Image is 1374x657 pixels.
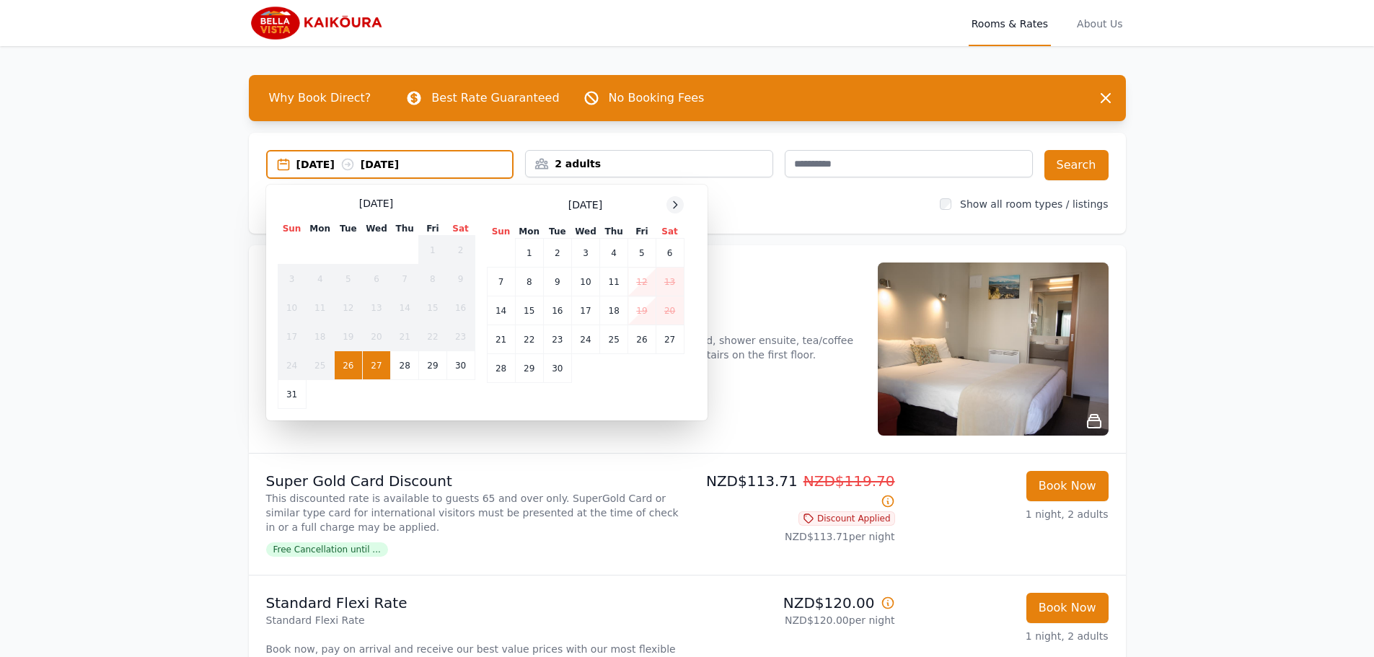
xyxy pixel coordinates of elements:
[362,294,390,322] td: 13
[693,471,895,511] p: NZD$113.71
[278,322,306,351] td: 17
[334,294,362,322] td: 12
[568,198,602,212] span: [DATE]
[907,629,1109,643] p: 1 night, 2 adults
[391,222,419,236] th: Thu
[571,268,599,296] td: 10
[656,296,684,325] td: 20
[266,593,682,613] p: Standard Flexi Rate
[266,471,682,491] p: Super Gold Card Discount
[1026,593,1109,623] button: Book Now
[257,84,383,113] span: Why Book Direct?
[487,354,515,383] td: 28
[334,322,362,351] td: 19
[278,351,306,380] td: 24
[391,351,419,380] td: 28
[391,322,419,351] td: 21
[419,236,446,265] td: 1
[278,380,306,409] td: 31
[693,613,895,627] p: NZD$120.00 per night
[656,225,684,239] th: Sat
[600,296,628,325] td: 18
[693,593,895,613] p: NZD$120.00
[515,225,543,239] th: Mon
[656,325,684,354] td: 27
[628,239,656,268] td: 5
[419,222,446,236] th: Fri
[446,294,475,322] td: 16
[296,157,513,172] div: [DATE] [DATE]
[515,325,543,354] td: 22
[249,6,387,40] img: Bella Vista Kaikoura
[907,507,1109,521] p: 1 night, 2 adults
[278,222,306,236] th: Sun
[543,296,571,325] td: 16
[362,322,390,351] td: 20
[306,351,334,380] td: 25
[266,491,682,534] p: This discounted rate is available to guests 65 and over only. SuperGold Card or similar type card...
[543,354,571,383] td: 30
[656,268,684,296] td: 13
[515,296,543,325] td: 15
[431,89,559,107] p: Best Rate Guaranteed
[960,198,1108,210] label: Show all room types / listings
[515,239,543,268] td: 1
[1044,150,1109,180] button: Search
[526,156,772,171] div: 2 adults
[543,225,571,239] th: Tue
[278,294,306,322] td: 10
[334,351,362,380] td: 26
[334,222,362,236] th: Tue
[600,268,628,296] td: 11
[306,222,334,236] th: Mon
[306,322,334,351] td: 18
[391,294,419,322] td: 14
[628,325,656,354] td: 26
[571,239,599,268] td: 3
[656,239,684,268] td: 6
[419,351,446,380] td: 29
[446,236,475,265] td: 2
[306,294,334,322] td: 11
[609,89,705,107] p: No Booking Fees
[600,239,628,268] td: 4
[446,222,475,236] th: Sat
[278,265,306,294] td: 3
[600,325,628,354] td: 25
[515,268,543,296] td: 8
[446,322,475,351] td: 23
[362,222,390,236] th: Wed
[446,351,475,380] td: 30
[571,325,599,354] td: 24
[600,225,628,239] th: Thu
[419,294,446,322] td: 15
[306,265,334,294] td: 4
[543,268,571,296] td: 9
[487,325,515,354] td: 21
[391,265,419,294] td: 7
[362,265,390,294] td: 6
[628,296,656,325] td: 19
[419,322,446,351] td: 22
[628,225,656,239] th: Fri
[628,268,656,296] td: 12
[803,472,895,490] span: NZD$119.70
[419,265,446,294] td: 8
[543,325,571,354] td: 23
[334,265,362,294] td: 5
[1026,471,1109,501] button: Book Now
[487,268,515,296] td: 7
[359,196,393,211] span: [DATE]
[515,354,543,383] td: 29
[487,225,515,239] th: Sun
[446,265,475,294] td: 9
[543,239,571,268] td: 2
[487,296,515,325] td: 14
[571,296,599,325] td: 17
[266,542,388,557] span: Free Cancellation until ...
[571,225,599,239] th: Wed
[798,511,895,526] span: Discount Applied
[362,351,390,380] td: 27
[693,529,895,544] p: NZD$113.71 per night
